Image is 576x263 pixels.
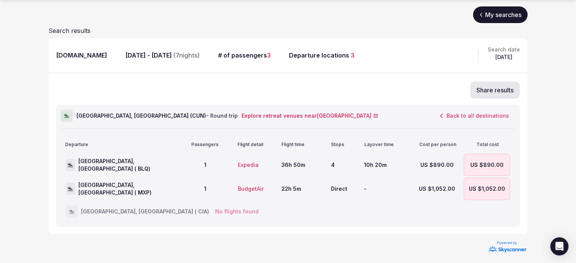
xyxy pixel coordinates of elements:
div: Passengers [181,142,228,148]
span: [DATE] [495,53,512,61]
div: Open Intercom Messenger [550,237,568,255]
span: [GEOGRAPHIC_DATA], [GEOGRAPHIC_DATA] ( MXP) [78,181,179,196]
div: US $890.00 [414,154,460,176]
div: Departure locations [289,51,354,59]
div: US $890.00 [464,154,510,176]
div: Flight time [281,142,328,148]
button: Expedia [231,159,265,171]
div: 10h 20m [364,154,411,176]
span: - Round trip [206,112,238,119]
span: [GEOGRAPHIC_DATA], [GEOGRAPHIC_DATA] ( CIA) [81,208,209,215]
div: Stops [331,142,361,148]
span: 3 [351,51,354,59]
div: Departure [65,142,178,148]
div: [DATE] - [DATE] [125,51,200,59]
div: 4 [331,154,361,176]
button: BudgetAir [231,182,270,195]
div: No flights found [215,208,259,215]
div: 1 [182,154,228,176]
div: - [364,177,411,200]
span: [GEOGRAPHIC_DATA], [GEOGRAPHIC_DATA] ( CUN ) [76,112,238,120]
div: Cost per person [414,142,461,148]
span: [GEOGRAPHIC_DATA], [GEOGRAPHIC_DATA] ( BLQ) [78,157,179,172]
div: Layover time [364,142,411,148]
button: Share results [470,81,520,99]
div: Flight detail [231,142,278,148]
div: US $1,052.00 [464,177,510,200]
div: Total cost [464,142,511,148]
span: 3 [267,51,271,59]
div: Direct [331,177,361,200]
span: Search results [48,27,91,34]
div: 22h 5m [281,177,328,200]
a: Explore retreat venues near[GEOGRAPHIC_DATA] [242,112,378,120]
div: US $1,052.00 [414,177,460,200]
span: ( 7 nights) [173,51,200,59]
a: My searches [473,6,528,23]
span: Search date [488,46,520,53]
button: Back to all destinations [434,109,515,122]
div: 36h 50m [281,154,328,176]
div: [DOMAIN_NAME] [56,51,107,59]
div: 1 [182,177,228,200]
div: # of passengers [218,51,271,59]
